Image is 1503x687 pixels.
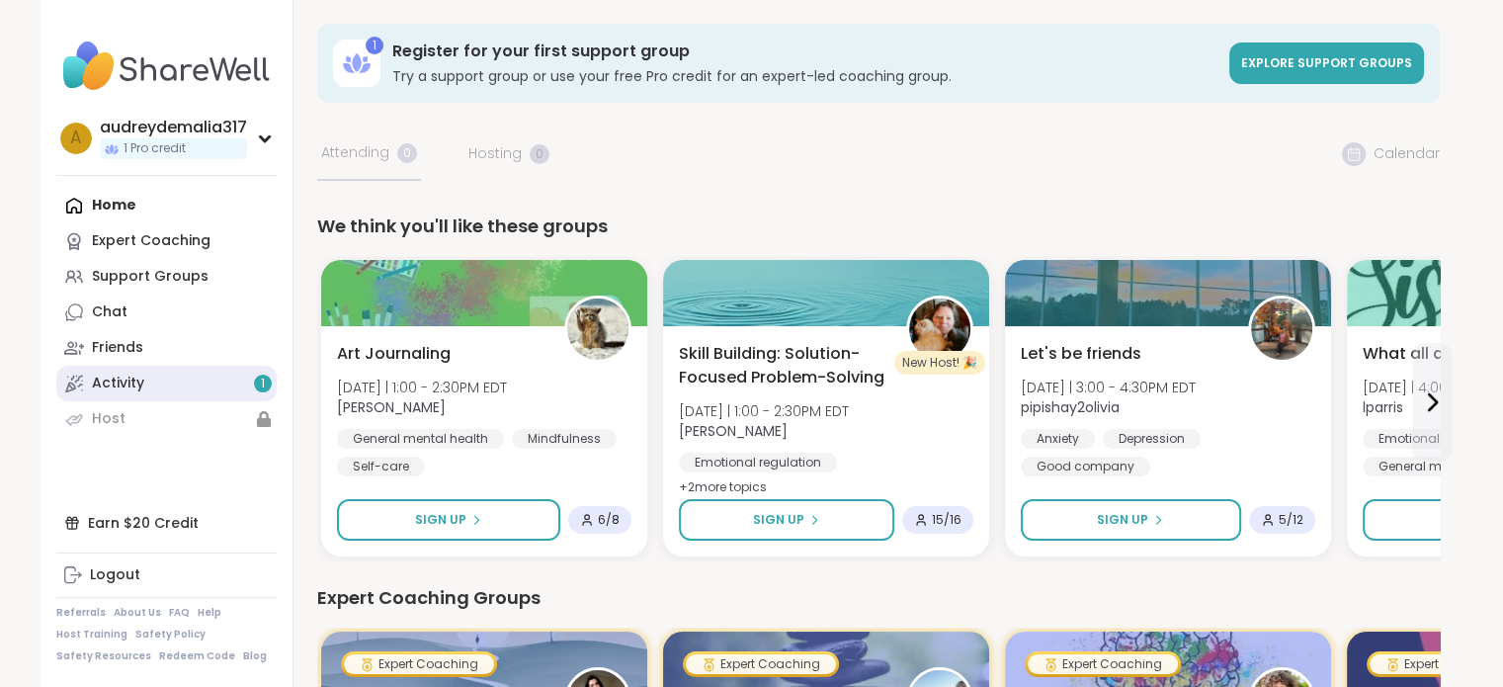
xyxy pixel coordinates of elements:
[261,376,265,392] span: 1
[92,302,127,322] div: Chat
[1021,397,1120,417] b: pipishay2olivia
[1028,654,1178,674] div: Expert Coaching
[56,259,277,295] a: Support Groups
[70,126,81,151] span: a
[56,558,277,593] a: Logout
[56,32,277,101] img: ShareWell Nav Logo
[56,606,106,620] a: Referrals
[344,654,494,674] div: Expert Coaching
[56,223,277,259] a: Expert Coaching
[92,374,144,393] div: Activity
[1229,43,1424,84] a: Explore support groups
[1241,54,1412,71] span: Explore support groups
[679,453,837,472] div: Emotional regulation
[198,606,221,620] a: Help
[337,342,451,366] span: Art Journaling
[1021,342,1141,366] span: Let's be friends
[686,654,836,674] div: Expert Coaching
[1363,397,1403,417] b: lparris
[56,366,277,401] a: Activity1
[1021,457,1150,476] div: Good company
[56,649,151,663] a: Safety Resources
[337,457,425,476] div: Self-care
[1103,429,1201,449] div: Depression
[679,421,788,441] b: [PERSON_NAME]
[567,299,628,360] img: spencer
[909,299,970,360] img: LuAnn
[124,140,186,157] span: 1 Pro credit
[932,512,961,528] span: 15 / 16
[679,401,849,421] span: [DATE] | 1:00 - 2:30PM EDT
[337,499,560,541] button: Sign Up
[56,401,277,437] a: Host
[392,41,1217,62] h3: Register for your first support group
[92,267,209,287] div: Support Groups
[114,606,161,620] a: About Us
[92,338,143,358] div: Friends
[1251,299,1312,360] img: pipishay2olivia
[135,628,206,642] a: Safety Policy
[56,330,277,366] a: Friends
[415,511,466,529] span: Sign Up
[1021,378,1196,397] span: [DATE] | 3:00 - 4:30PM EDT
[1097,511,1148,529] span: Sign Up
[337,397,446,417] b: [PERSON_NAME]
[90,565,140,585] div: Logout
[1021,499,1241,541] button: Sign Up
[169,606,190,620] a: FAQ
[56,628,127,642] a: Host Training
[337,429,504,449] div: General mental health
[366,37,383,54] div: 1
[1279,512,1303,528] span: 5 / 12
[598,512,620,528] span: 6 / 8
[243,649,267,663] a: Blog
[100,117,247,138] div: audreydemalia317
[679,342,884,389] span: Skill Building: Solution-Focused Problem-Solving
[392,66,1217,86] h3: Try a support group or use your free Pro credit for an expert-led coaching group.
[679,499,894,541] button: Sign Up
[56,505,277,541] div: Earn $20 Credit
[337,378,507,397] span: [DATE] | 1:00 - 2:30PM EDT
[92,231,210,251] div: Expert Coaching
[317,213,1440,240] div: We think you'll like these groups
[512,429,617,449] div: Mindfulness
[159,649,235,663] a: Redeem Code
[56,295,277,330] a: Chat
[1021,429,1095,449] div: Anxiety
[92,409,125,429] div: Host
[753,511,804,529] span: Sign Up
[894,351,985,375] div: New Host! 🎉
[317,584,1440,612] div: Expert Coaching Groups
